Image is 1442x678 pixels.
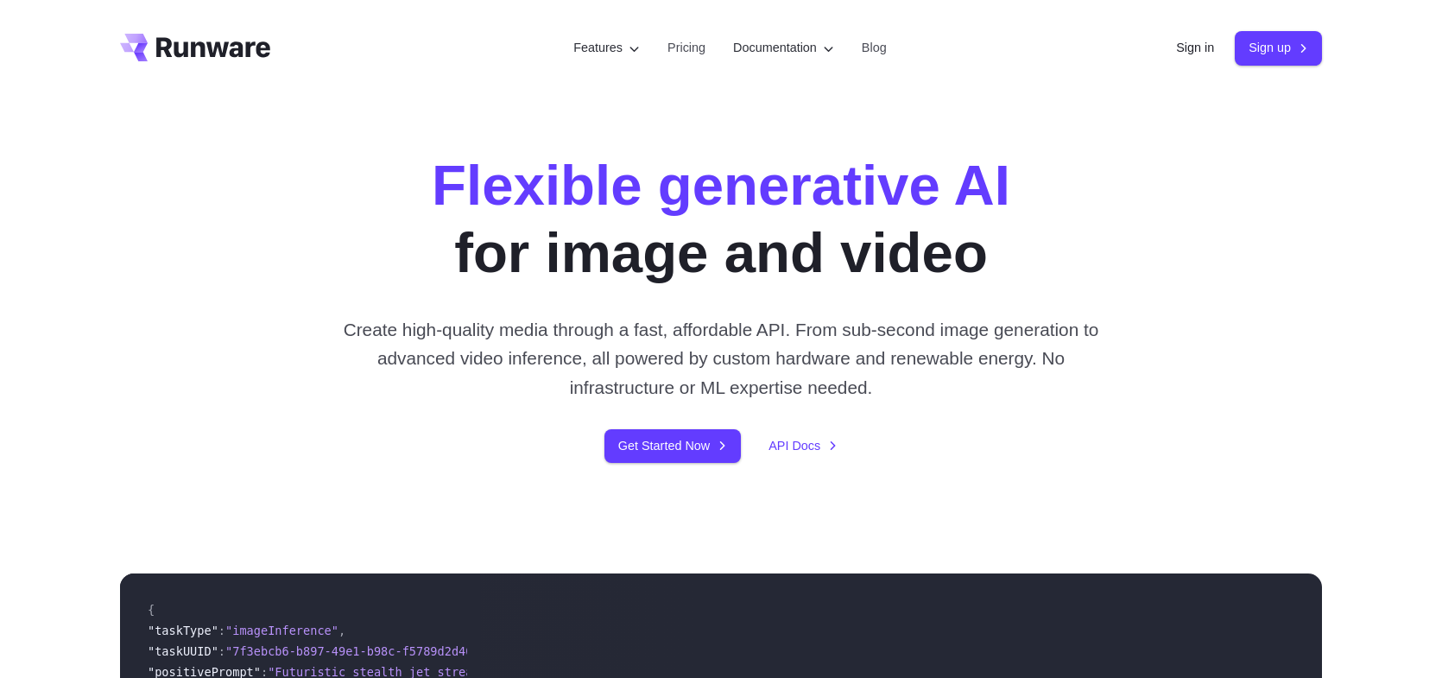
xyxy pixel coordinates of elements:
a: Sign in [1176,38,1214,58]
a: API Docs [768,436,838,456]
span: "7f3ebcb6-b897-49e1-b98c-f5789d2d40d7" [225,644,494,658]
p: Create high-quality media through a fast, affordable API. From sub-second image generation to adv... [337,315,1106,402]
span: "taskType" [148,624,218,637]
a: Blog [862,38,887,58]
a: Pricing [667,38,705,58]
span: "imageInference" [225,624,338,637]
span: : [218,644,225,658]
span: : [218,624,225,637]
span: "taskUUID" [148,644,218,658]
a: Go to / [120,34,270,61]
label: Documentation [733,38,834,58]
label: Features [573,38,640,58]
strong: Flexible generative AI [432,154,1010,217]
h1: for image and video [432,152,1010,288]
span: , [338,624,345,637]
span: { [148,603,155,617]
a: Get Started Now [604,429,741,463]
a: Sign up [1235,31,1322,65]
